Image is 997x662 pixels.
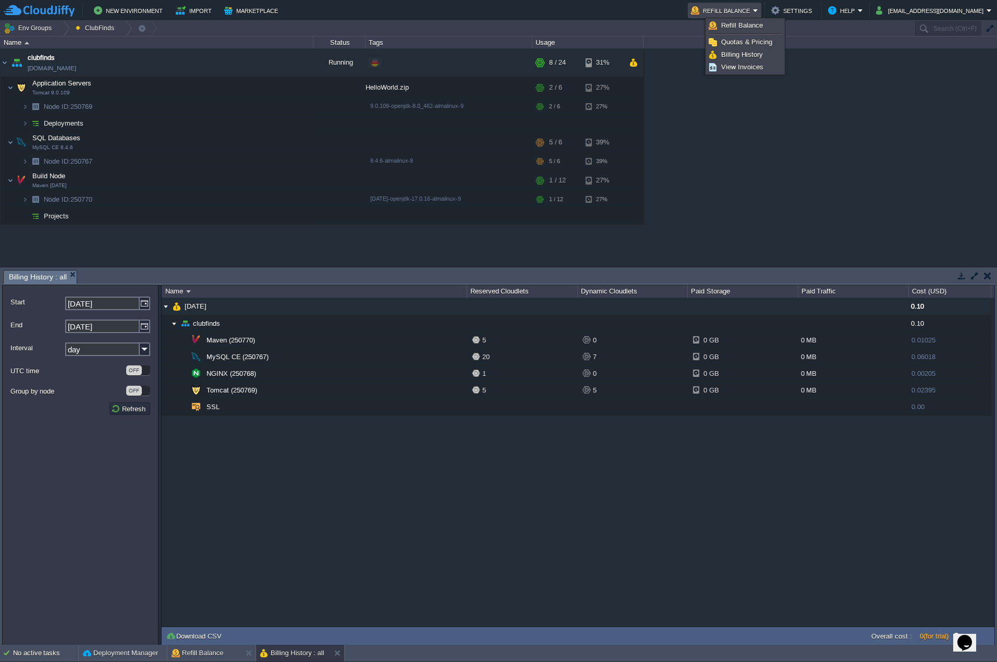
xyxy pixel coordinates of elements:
img: AMDAwAAAACH5BAEAAAAALAAAAAABAAEAAAICRAEAOw== [28,99,43,115]
img: AMDAwAAAACH5BAEAAAAALAAAAAABAAEAAAICRAEAOw== [28,115,43,131]
span: 0.01025 [911,336,935,344]
button: Marketplace [224,4,281,17]
div: 0 MB [798,332,909,348]
div: Name [1,36,313,48]
div: OFF [126,386,142,396]
div: 27% [586,99,619,115]
div: 0 MB [798,382,909,398]
img: AMDAwAAAACH5BAEAAAAALAAAAAABAAEAAAICRAEAOw== [22,191,28,207]
span: Billing History [721,51,763,58]
div: Dynamic Cloudlets [578,285,688,298]
span: MySQL CE 8.4.6 [32,144,73,151]
div: 1 / 12 [549,191,563,207]
a: SQL DatabasesMySQL CE 8.4.6 [31,134,82,142]
label: Start [10,297,64,308]
button: Refresh [111,404,149,413]
a: [DATE] [184,302,208,311]
span: 0.10 [911,302,924,310]
div: 2 / 6 [549,77,562,98]
img: AMDAwAAAACH5BAEAAAAALAAAAAABAAEAAAICRAEAOw== [28,191,43,207]
a: MySQL CE (250767) [205,352,270,361]
span: 0.06018 [911,353,935,361]
span: Node ID: [44,195,70,203]
div: Status [314,36,365,48]
span: 0.00 [911,403,925,411]
button: Billing History : all [260,648,324,658]
div: 7 [582,349,688,365]
img: AMDAwAAAACH5BAEAAAAALAAAAAABAAEAAAICRAEAOw== [7,132,14,153]
button: Refill Balance [172,648,224,658]
span: Node ID: [44,157,70,165]
button: Env Groups [4,21,55,35]
a: NGINX (250768) [205,369,258,378]
button: Help [828,4,858,17]
a: Quotas & Pricing [707,36,783,48]
img: AMDAwAAAACH5BAEAAAAALAAAAAABAAEAAAICRAEAOw== [189,382,203,398]
button: Settings [771,4,815,17]
label: Group by node [10,386,125,397]
span: clubfinds [28,53,55,63]
a: Node ID:250770 [43,195,94,204]
img: AMDAwAAAACH5BAEAAAAALAAAAAABAAEAAAICRAEAOw== [14,77,29,98]
a: Build NodeMaven [DATE] [31,172,67,180]
div: OFF [126,365,142,375]
span: SSL [205,402,221,411]
span: Maven [DATE] [32,182,67,189]
div: 0 GB [693,382,727,398]
span: [DATE]-openjdk-17.0.16-almalinux-9 [370,195,461,202]
span: 250769 [43,102,94,111]
div: Reserved Cloudlets [468,285,577,298]
img: AMDAwAAAACH5BAEAAAAALAAAAAABAAEAAAICRAEAOw== [162,298,170,315]
img: AMDAwAAAACH5BAEAAAAALAAAAAABAAEAAAICRAEAOw== [28,153,43,169]
a: View Invoices [707,62,783,73]
button: New Environment [94,4,166,17]
span: Application Servers [31,79,93,88]
img: AMDAwAAAACH5BAEAAAAALAAAAAABAAEAAAICRAEAOw== [189,349,203,365]
img: AMDAwAAAACH5BAEAAAAALAAAAAABAAEAAAICRAEAOw== [178,332,187,348]
img: AMDAwAAAACH5BAEAAAAALAAAAAABAAEAAAICRAEAOw== [189,399,203,415]
img: AMDAwAAAACH5BAEAAAAALAAAAAABAAEAAAICRAEAOw== [178,382,187,398]
div: Tags [366,36,532,48]
label: Overall cost : [871,632,912,640]
div: No active tasks [13,645,78,661]
div: 1 / 12 [549,170,566,191]
span: Refill Balance [721,21,763,29]
a: Deployments [43,119,85,128]
div: 31% [586,48,619,77]
span: Tomcat (250769) [205,386,259,395]
div: 8 / 24 [549,48,566,77]
button: Import [176,4,215,17]
span: 250767 [43,157,94,166]
div: 0 MB [798,365,909,382]
div: Running [313,48,366,77]
button: Deployment Manager [83,648,158,658]
span: 0.00205 [911,370,935,377]
span: Build Node [31,171,67,180]
img: AMDAwAAAACH5BAEAAAAALAAAAAABAAEAAAICRAEAOw== [7,77,14,98]
span: 250770 [43,195,94,204]
div: Name [163,285,467,298]
div: 20 [472,349,577,365]
img: AMDAwAAAACH5BAEAAAAALAAAAAABAAEAAAICRAEAOw== [178,399,187,415]
button: ClubFinds [76,21,118,35]
img: AMDAwAAAACH5BAEAAAAALAAAAAABAAEAAAICRAEAOw== [22,153,28,169]
div: 0 GB [693,332,727,348]
label: UTC time [10,365,125,376]
div: Usage [533,36,643,48]
img: AMDAwAAAACH5BAEAAAAALAAAAAABAAEAAAICRAEAOw== [7,170,14,191]
div: 5 [472,382,577,398]
img: AMDAwAAAACH5BAEAAAAALAAAAAABAAEAAAICRAEAOw== [9,48,24,77]
img: AMDAwAAAACH5BAEAAAAALAAAAAABAAEAAAICRAEAOw== [170,315,178,332]
div: 39% [586,132,619,153]
label: 0 [920,632,949,640]
img: AMDAwAAAACH5BAEAAAAALAAAAAABAAEAAAICRAEAOw== [25,42,29,44]
a: [DOMAIN_NAME] [28,63,76,73]
a: Projects [43,212,70,220]
span: (for trial) [923,632,949,640]
iframe: chat widget [953,620,987,652]
a: Refill Balance [707,20,783,31]
div: 0 MB [798,349,909,365]
a: clubfinds [192,319,222,328]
